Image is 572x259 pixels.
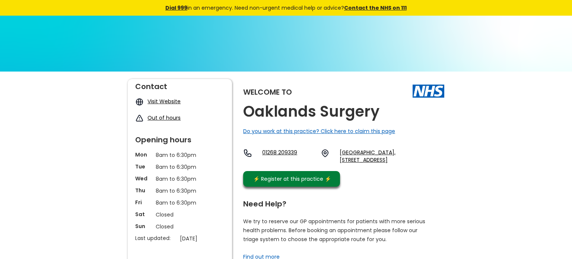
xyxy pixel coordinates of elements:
p: Last updated: [135,234,176,242]
a: 01268 209339 [262,149,315,164]
img: globe icon [135,98,144,106]
div: Need Help? [243,196,437,208]
p: Sun [135,222,152,230]
div: ⚡️ Register at this practice ⚡️ [249,175,335,183]
p: 8am to 6:30pm [156,199,204,207]
img: exclamation icon [135,114,144,123]
div: in an emergency. Need non-urgent medical help or advice? [115,4,457,12]
p: 8am to 6:30pm [156,151,204,159]
img: telephone icon [243,149,252,158]
p: 8am to 6:30pm [156,175,204,183]
div: Contact [135,79,225,90]
a: Visit Website [147,98,181,105]
p: Mon [135,151,152,158]
p: Tue [135,163,152,170]
a: Do you work at this practice? Click here to claim this page [243,127,395,135]
p: Closed [156,211,204,219]
a: ⚡️ Register at this practice ⚡️ [243,171,340,187]
a: Out of hours [147,114,181,121]
h2: Oaklands Surgery [243,103,379,120]
a: [GEOGRAPHIC_DATA], [STREET_ADDRESS] [340,149,444,164]
p: Sat [135,211,152,218]
p: 8am to 6:30pm [156,187,204,195]
img: practice location icon [321,149,330,158]
img: The NHS logo [413,85,444,97]
p: 8am to 6:30pm [156,163,204,171]
div: Opening hours [135,132,225,143]
a: Contact the NHS on 111 [344,4,407,12]
a: Dial 999 [165,4,187,12]
p: Fri [135,199,152,206]
div: Welcome to [243,88,292,96]
p: Closed [156,222,204,231]
p: [DATE] [180,234,228,243]
p: Wed [135,175,152,182]
p: We try to reserve our GP appointments for patients with more serious health problems. Before book... [243,217,426,244]
p: Thu [135,187,152,194]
